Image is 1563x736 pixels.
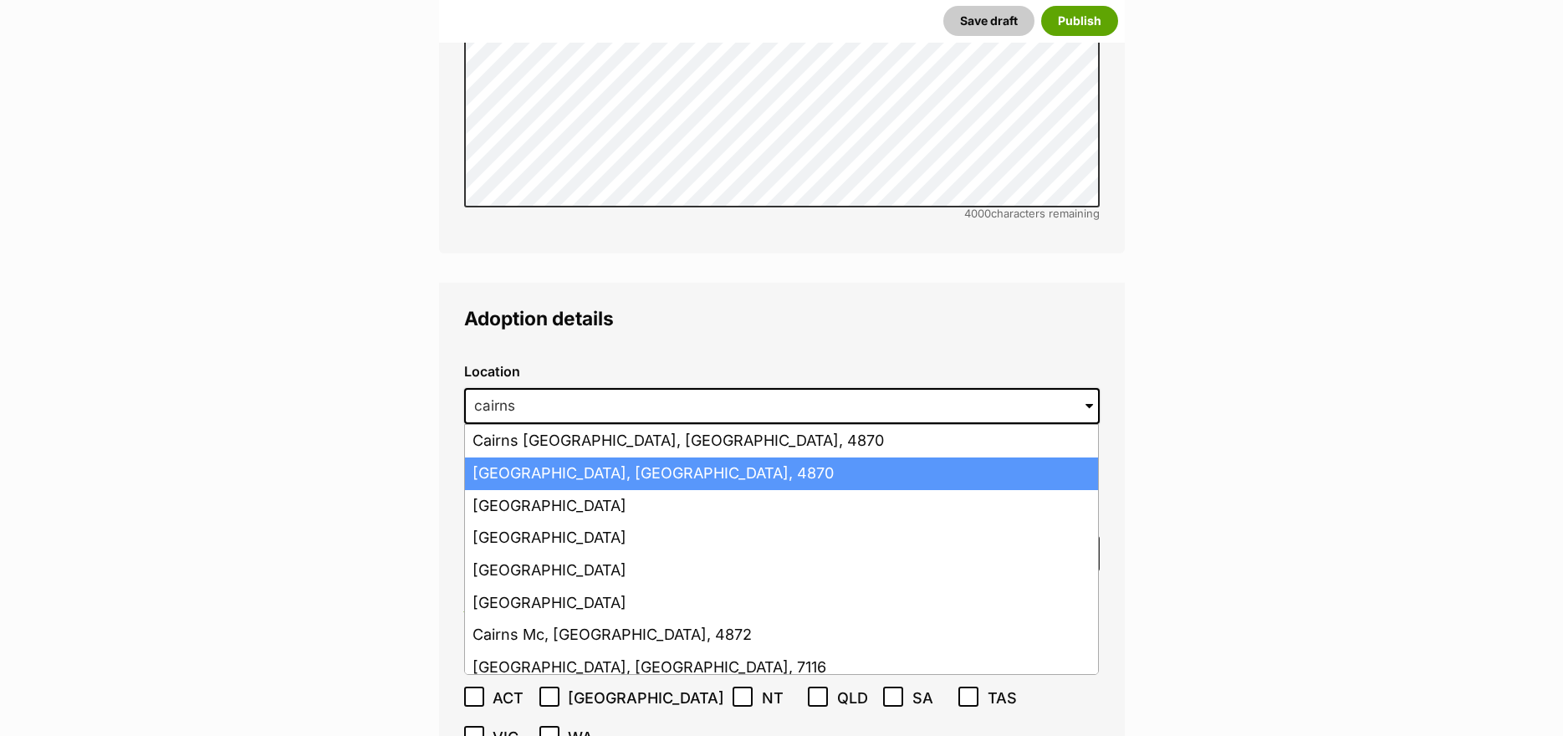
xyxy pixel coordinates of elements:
[465,425,1098,457] li: Cairns [GEOGRAPHIC_DATA], [GEOGRAPHIC_DATA], 4870
[1041,6,1118,36] button: Publish
[964,207,991,220] span: 4000
[912,687,950,709] span: SA
[465,457,1098,490] li: [GEOGRAPHIC_DATA], [GEOGRAPHIC_DATA], 4870
[465,555,1098,587] li: [GEOGRAPHIC_DATA]
[465,619,1098,652] li: Cairns Mc, [GEOGRAPHIC_DATA], 4872
[464,364,1100,379] label: Location
[464,207,1100,220] div: characters remaining
[568,687,724,709] span: [GEOGRAPHIC_DATA]
[988,687,1025,709] span: TAS
[465,652,1098,684] li: [GEOGRAPHIC_DATA], [GEOGRAPHIC_DATA], 7116
[943,6,1034,36] button: Save draft
[762,687,799,709] span: NT
[837,687,875,709] span: QLD
[465,522,1098,555] li: [GEOGRAPHIC_DATA]
[464,308,1100,330] legend: Adoption details
[465,490,1098,523] li: [GEOGRAPHIC_DATA]
[493,687,530,709] span: ACT
[465,587,1098,620] li: [GEOGRAPHIC_DATA]
[464,388,1100,425] input: Enter suburb or postcode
